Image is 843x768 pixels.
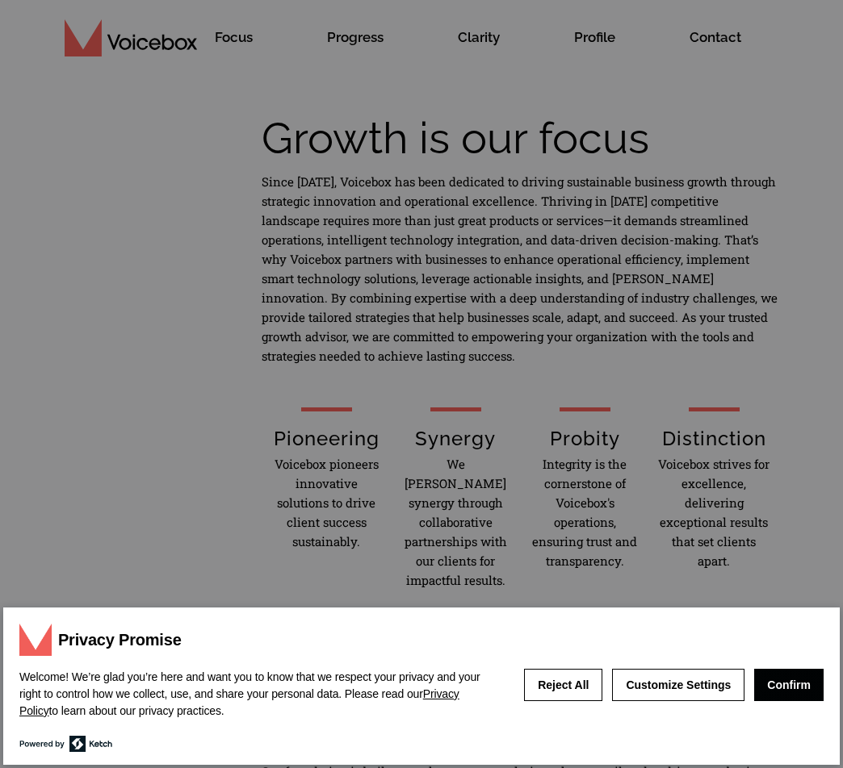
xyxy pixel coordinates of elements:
button: Reject All [524,669,602,701]
button: Customize Settings [612,669,744,701]
h3: Privacy Promise [58,624,182,656]
div: privacy banner [3,607,840,765]
img: header-logo [19,624,52,656]
button: Confirm [754,669,824,701]
a: Learn more about Ketch for data privacy (opens in a new tab) [19,736,112,752]
p: Welcome! We’re glad you’re here and want you to know that we respect your privacy and your right ... [19,669,498,720]
a: Privacy Policy (opens in a new tab) [19,687,459,717]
